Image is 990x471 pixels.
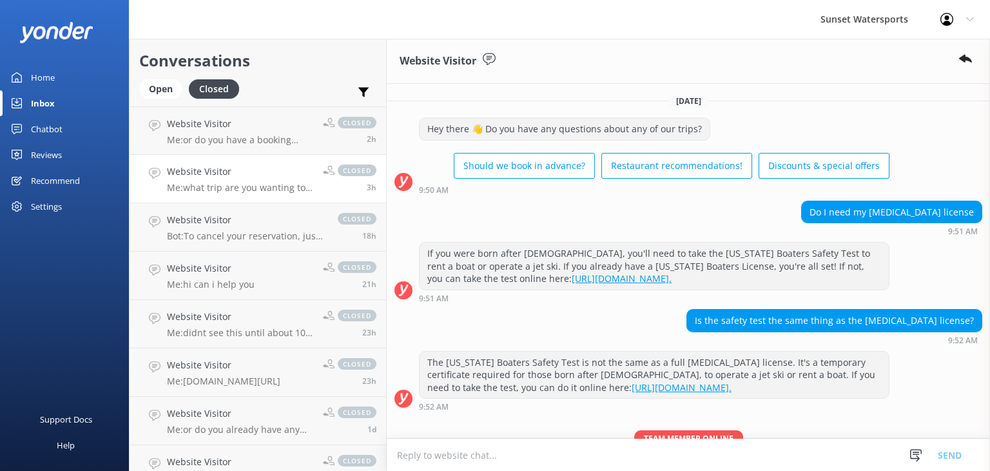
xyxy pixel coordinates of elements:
[167,406,313,421] h4: Website Visitor
[31,65,55,90] div: Home
[130,397,386,445] a: Website VisitorMe:or do you already have any reservations with us?closed1d
[130,203,386,252] a: Website VisitorBot:To cancel your reservation, just give our office a call at [PHONE_NUMBER] or s...
[419,403,449,411] strong: 9:52 AM
[139,79,182,99] div: Open
[338,165,376,176] span: closed
[167,358,280,372] h4: Website Visitor
[572,272,672,285] a: [URL][DOMAIN_NAME].
[31,142,62,168] div: Reviews
[454,153,595,179] button: Should we book in advance?
[189,81,246,95] a: Closed
[687,310,982,332] div: Is the safety test the same thing as the [MEDICAL_DATA] license?
[167,261,255,276] h4: Website Visitor
[19,22,93,43] img: yonder-white-logo.png
[31,194,62,219] div: Settings
[167,134,313,146] p: Me: or do you have a booking number?
[634,430,743,446] span: Team member online
[130,155,386,203] a: Website VisitorMe:what trip are you wanting to do?closed3h
[338,358,376,370] span: closed
[362,376,376,386] span: Sep 05 2025 12:49pm (UTC -05:00) America/Cancun
[419,294,889,303] div: Sep 06 2025 08:51am (UTC -05:00) America/Cancun
[948,228,978,235] strong: 9:51 AM
[338,455,376,466] span: closed
[668,95,709,106] span: [DATE]
[40,406,92,432] div: Support Docs
[686,336,982,345] div: Sep 06 2025 08:52am (UTC -05:00) America/Cancun
[362,230,376,241] span: Sep 05 2025 06:29pm (UTC -05:00) America/Cancun
[338,213,376,225] span: closed
[167,213,325,227] h4: Website Visitor
[632,381,732,394] a: [URL][DOMAIN_NAME].
[130,106,386,155] a: Website VisitorMe:or do you have a booking number?closed2h
[802,201,982,223] div: Do I need my [MEDICAL_DATA] license
[139,48,376,73] h2: Conversations
[759,153,889,179] button: Discounts & special offers
[167,424,313,436] p: Me: or do you already have any reservations with us?
[338,406,376,418] span: closed
[419,402,889,411] div: Sep 06 2025 08:52am (UTC -05:00) America/Cancun
[420,352,889,399] div: The [US_STATE] Boaters Safety Test is not the same as a full [MEDICAL_DATA] license. It's a tempo...
[139,81,189,95] a: Open
[362,279,376,290] span: Sep 05 2025 02:37pm (UTC -05:00) America/Cancun
[419,186,449,194] strong: 9:50 AM
[130,300,386,348] a: Website VisitorMe:didnt see this until about 10 min ago but I did call and texted herclosed23h
[601,153,752,179] button: Restaurant recommendations!
[367,424,376,435] span: Sep 05 2025 11:34am (UTC -05:00) America/Cancun
[167,165,313,179] h4: Website Visitor
[948,337,978,345] strong: 9:52 AM
[167,376,280,387] p: Me: [DOMAIN_NAME][URL]
[420,118,710,140] div: Hey there 👋 Do you have any questions about any of our trips?
[367,134,376,145] span: Sep 06 2025 09:50am (UTC -05:00) America/Cancun
[167,182,313,194] p: Me: what trip are you wanting to do?
[338,117,376,128] span: closed
[167,279,255,290] p: Me: hi can i help you
[419,295,449,303] strong: 9:51 AM
[167,327,313,339] p: Me: didnt see this until about 10 min ago but I did call and texted her
[420,243,889,290] div: If you were born after [DEMOGRAPHIC_DATA], you'll need to take the [US_STATE] Boaters Safety Test...
[31,168,80,194] div: Recommend
[167,310,313,324] h4: Website Visitor
[338,310,376,321] span: closed
[400,53,476,70] h3: Website Visitor
[167,455,280,469] h4: Website Visitor
[167,117,313,131] h4: Website Visitor
[362,327,376,338] span: Sep 05 2025 12:52pm (UTC -05:00) America/Cancun
[130,348,386,397] a: Website VisitorMe:[DOMAIN_NAME][URL]closed23h
[801,226,982,235] div: Sep 06 2025 08:51am (UTC -05:00) America/Cancun
[419,185,889,194] div: Sep 06 2025 08:50am (UTC -05:00) America/Cancun
[189,79,239,99] div: Closed
[31,116,63,142] div: Chatbot
[367,182,376,193] span: Sep 06 2025 09:04am (UTC -05:00) America/Cancun
[57,432,75,458] div: Help
[338,261,376,273] span: closed
[167,230,325,242] p: Bot: To cancel your reservation, just give our office a call at [PHONE_NUMBER] or shoot us an ema...
[130,252,386,300] a: Website VisitorMe:hi can i help youclosed21h
[31,90,55,116] div: Inbox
